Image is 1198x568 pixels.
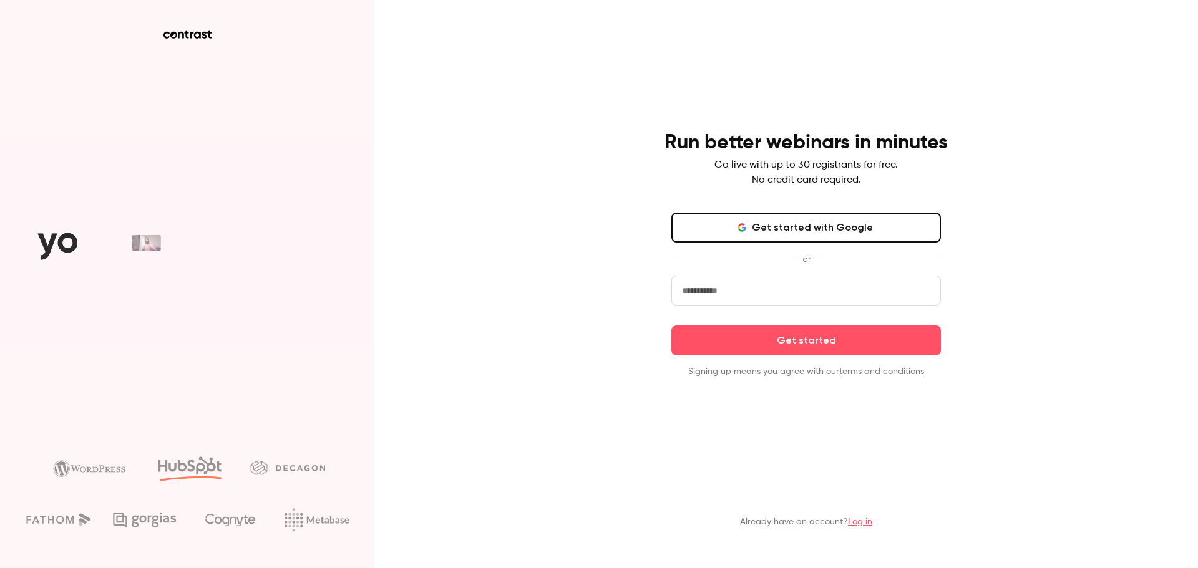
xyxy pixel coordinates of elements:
[848,517,872,526] a: Log in
[714,158,898,188] p: Go live with up to 30 registrants for free. No credit card required.
[671,325,941,355] button: Get started
[671,365,941,378] p: Signing up means you agree with our
[671,213,941,243] button: Get started with Google
[839,367,924,376] a: terms and conditions
[250,461,325,474] img: decagon
[665,130,948,155] h4: Run better webinars in minutes
[740,516,872,528] p: Already have an account?
[796,253,817,266] span: or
